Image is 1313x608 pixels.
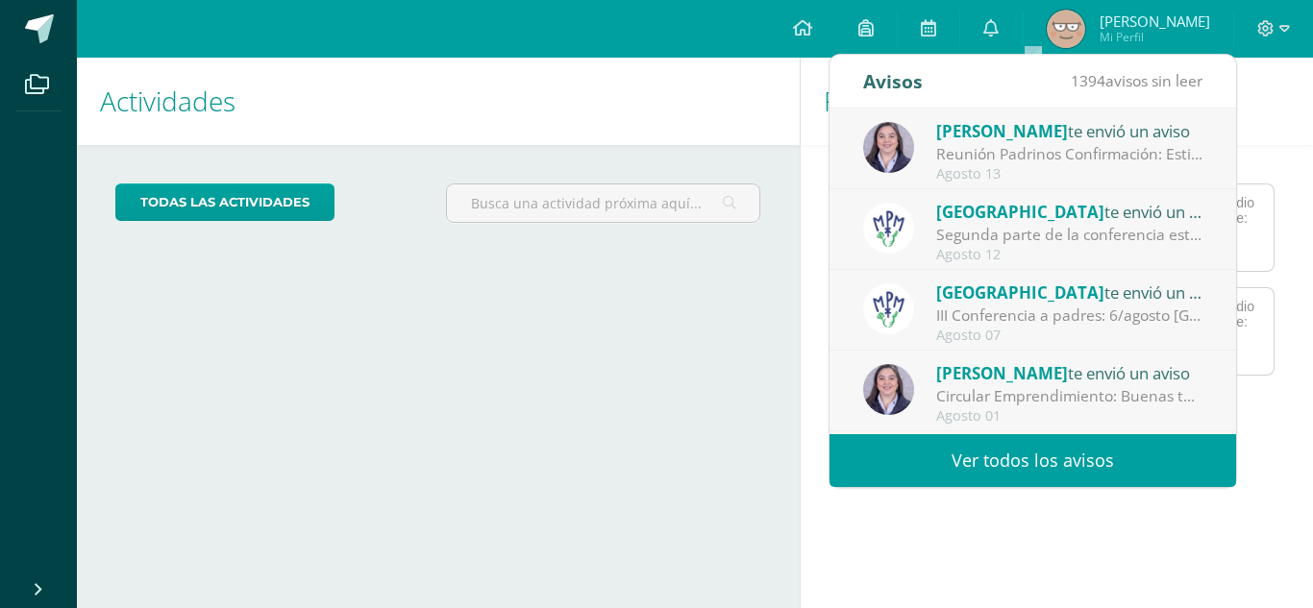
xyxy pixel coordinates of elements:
div: Circular Emprendimiento: Buenas tardes Padres de familia, adjunto les comparto una circular infor... [936,385,1203,407]
div: III Conferencia a padres: 6/agosto Asunto: ¡Los esperamos el jueves 14 de agosto para seguir fort... [936,304,1203,327]
div: Agosto 12 [936,247,1203,263]
span: [GEOGRAPHIC_DATA] [936,281,1104,304]
div: Segunda parte de la conferencia este 14 de agosto: más herramientas, más conexión: Estimados padr... [936,224,1203,246]
div: te envió un aviso [936,118,1203,143]
img: b68c9b86ef416db282ff1cc2f15ba7dc.png [863,364,914,415]
span: [PERSON_NAME] [936,362,1068,384]
img: b68c9b86ef416db282ff1cc2f15ba7dc.png [863,122,914,173]
h1: Actividades [100,58,777,145]
span: avisos sin leer [1071,70,1202,91]
div: Agosto 07 [936,328,1203,344]
img: 5ec471dfff4524e1748c7413bc86834f.png [1047,10,1085,48]
span: 1394 [1071,70,1105,91]
span: Mi Perfil [1100,29,1210,45]
h1: Rendimiento de mis hijos [824,58,1291,145]
div: Agosto 01 [936,408,1203,425]
a: todas las Actividades [115,183,334,221]
div: te envió un aviso [936,199,1203,224]
input: Busca una actividad próxima aquí... [447,184,760,222]
div: te envió un aviso [936,280,1203,304]
span: [PERSON_NAME] [936,120,1068,142]
a: Ver todos los avisos [830,434,1236,487]
div: te envió un aviso [936,360,1203,385]
div: Avisos [863,55,923,108]
div: Reunión Padrinos Confirmación: Estimados padres de familia, adjunto comparto recordatorio de reun... [936,143,1203,165]
div: Agosto 13 [936,166,1203,182]
img: a3978fa95217fc78923840df5a445bcb.png [863,203,914,254]
img: a3978fa95217fc78923840df5a445bcb.png [863,283,914,334]
span: [GEOGRAPHIC_DATA] [936,201,1104,223]
span: [PERSON_NAME] [1100,12,1210,31]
